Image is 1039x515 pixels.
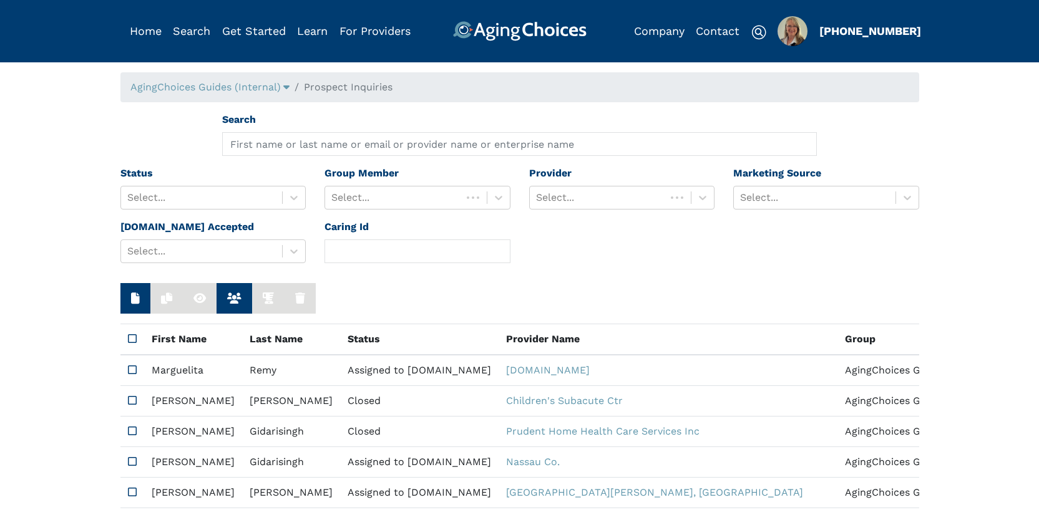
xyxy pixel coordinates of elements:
[819,24,921,37] a: [PHONE_NUMBER]
[144,416,242,447] td: [PERSON_NAME]
[130,80,290,95] div: Popover trigger
[222,112,256,127] label: Search
[120,166,153,181] label: Status
[144,355,242,386] td: Marguelita
[130,81,290,93] a: AgingChoices Guides (Internal)
[506,486,803,498] a: [GEOGRAPHIC_DATA][PERSON_NAME], [GEOGRAPHIC_DATA]
[506,425,700,437] a: Prudent Home Health Care Services Inc
[837,355,1003,386] td: AgingChoices Guides (Internal)
[778,16,807,46] img: 0d6ac745-f77c-4484-9392-b54ca61ede62.jpg
[222,132,817,156] input: First name or last name or email or provider name or enterprise name
[340,386,499,416] td: Closed
[183,283,217,314] button: View
[242,324,340,355] th: Last Name
[340,324,499,355] th: Status
[144,447,242,478] td: [PERSON_NAME]
[173,24,210,37] a: Search
[452,21,586,41] img: AgingChoices
[778,16,807,46] div: Popover trigger
[340,478,499,508] td: Assigned to [DOMAIN_NAME]
[120,283,150,314] button: New
[173,21,210,41] div: Popover trigger
[733,166,821,181] label: Marketing Source
[837,386,1003,416] td: AgingChoices Guides (Internal)
[130,81,281,93] span: AgingChoices Guides (Internal)
[304,81,393,93] span: Prospect Inquiries
[242,416,340,447] td: Gidarisingh
[340,416,499,447] td: Closed
[324,166,399,181] label: Group Member
[837,478,1003,508] td: AgingChoices Guides (Internal)
[242,447,340,478] td: Gidarisingh
[217,283,252,314] button: View Members
[120,219,254,234] label: [DOMAIN_NAME] Accepted
[285,283,316,314] button: Delete
[634,24,685,37] a: Company
[130,24,162,37] a: Home
[242,355,340,386] td: Remy
[837,416,1003,447] td: AgingChoices Guides (Internal)
[297,24,328,37] a: Learn
[150,283,183,314] button: Duplicate
[837,447,1003,478] td: AgingChoices Guides (Internal)
[529,166,572,181] label: Provider
[144,386,242,416] td: [PERSON_NAME]
[144,478,242,508] td: [PERSON_NAME]
[837,324,1003,355] th: Group
[506,364,590,376] a: [DOMAIN_NAME]
[120,72,919,102] nav: breadcrumb
[506,456,560,468] a: Nassau Co.
[324,219,369,234] label: Caring Id
[242,478,340,508] td: [PERSON_NAME]
[696,24,739,37] a: Contact
[751,25,766,40] img: search-icon.svg
[242,386,340,416] td: [PERSON_NAME]
[499,324,837,355] th: Provider Name
[144,324,242,355] th: First Name
[252,283,285,314] button: Run Integrations
[340,447,499,478] td: Assigned to [DOMAIN_NAME]
[222,24,286,37] a: Get Started
[506,395,623,407] a: Children's Subacute Ctr
[339,24,411,37] a: For Providers
[340,355,499,386] td: Assigned to [DOMAIN_NAME]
